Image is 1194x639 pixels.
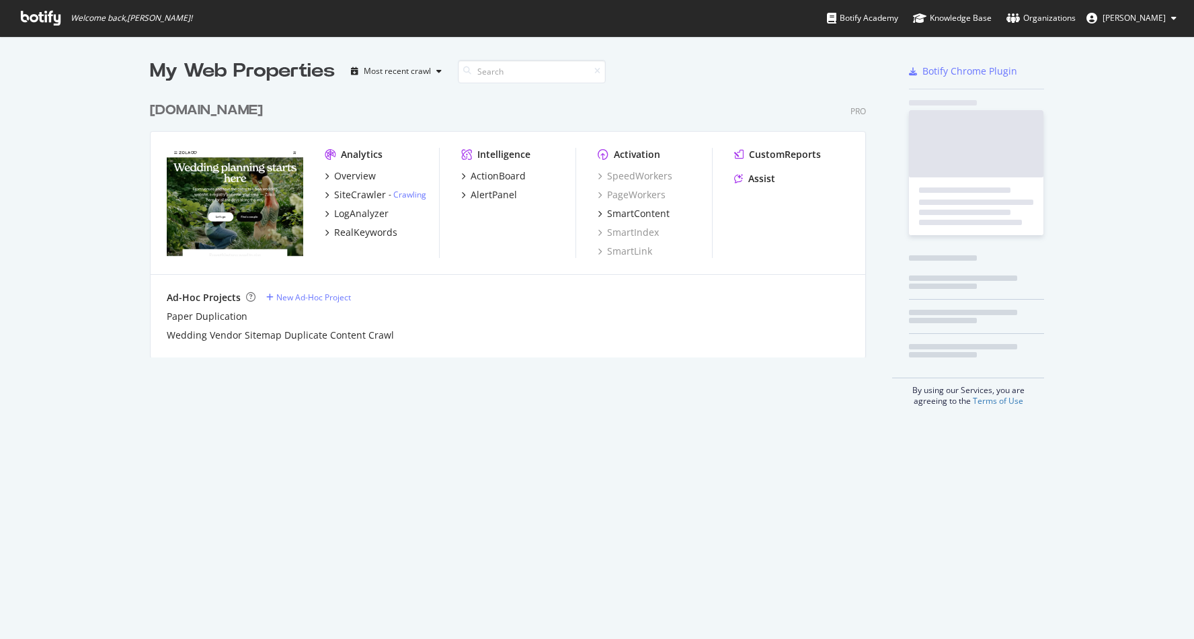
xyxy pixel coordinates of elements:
[909,65,1017,78] a: Botify Chrome Plugin
[167,148,303,257] img: zola.com
[748,172,775,185] div: Assist
[734,172,775,185] a: Assist
[973,395,1023,407] a: Terms of Use
[477,148,530,161] div: Intelligence
[334,188,386,202] div: SiteCrawler
[458,60,606,83] input: Search
[346,60,447,82] button: Most recent crawl
[393,189,426,200] a: Crawling
[364,67,431,75] div: Most recent crawl
[598,245,652,258] a: SmartLink
[167,329,394,342] a: Wedding Vendor Sitemap Duplicate Content Crawl
[922,65,1017,78] div: Botify Chrome Plugin
[598,169,672,183] a: SpeedWorkers
[1103,12,1166,24] span: Karl Thumm
[827,11,898,25] div: Botify Academy
[325,169,376,183] a: Overview
[614,148,660,161] div: Activation
[461,169,526,183] a: ActionBoard
[334,169,376,183] div: Overview
[341,148,383,161] div: Analytics
[913,11,992,25] div: Knowledge Base
[71,13,192,24] span: Welcome back, [PERSON_NAME] !
[749,148,821,161] div: CustomReports
[389,189,426,200] div: -
[598,188,666,202] a: PageWorkers
[598,226,659,239] a: SmartIndex
[150,58,335,85] div: My Web Properties
[461,188,517,202] a: AlertPanel
[850,105,866,117] div: Pro
[167,310,247,323] a: Paper Duplication
[276,292,351,303] div: New Ad-Hoc Project
[150,101,268,120] a: [DOMAIN_NAME]
[607,207,670,220] div: SmartContent
[734,148,821,161] a: CustomReports
[1076,7,1187,29] button: [PERSON_NAME]
[150,101,263,120] div: [DOMAIN_NAME]
[167,291,241,304] div: Ad-Hoc Projects
[1006,11,1076,25] div: Organizations
[325,188,426,202] a: SiteCrawler- Crawling
[471,169,526,183] div: ActionBoard
[266,292,351,303] a: New Ad-Hoc Project
[325,207,389,220] a: LogAnalyzer
[892,378,1044,407] div: By using our Services, you are agreeing to the
[598,207,670,220] a: SmartContent
[325,226,397,239] a: RealKeywords
[334,226,397,239] div: RealKeywords
[150,85,877,357] div: grid
[334,207,389,220] div: LogAnalyzer
[471,188,517,202] div: AlertPanel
